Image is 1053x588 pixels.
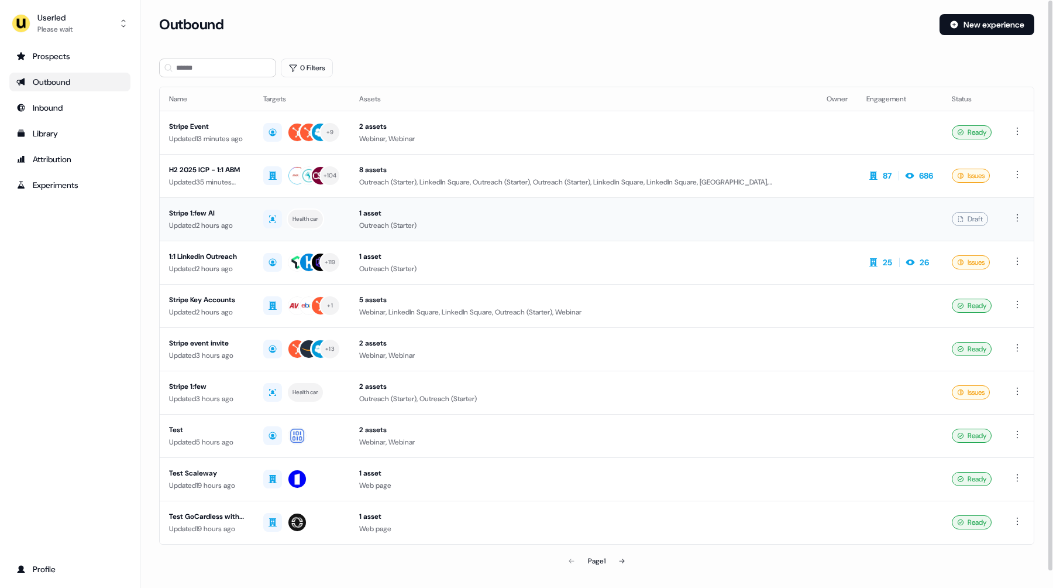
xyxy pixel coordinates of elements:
[359,133,808,145] div: Webinar, Webinar
[952,125,992,139] div: Ready
[169,207,245,219] div: Stripe 1:few AI
[857,87,942,111] th: Engagement
[16,179,123,191] div: Experiments
[327,300,333,311] div: + 1
[325,257,336,268] div: + 119
[359,381,808,392] div: 2 assets
[169,511,245,522] div: Test GoCardless with AI
[359,207,808,219] div: 1 asset
[920,257,929,268] div: 26
[169,306,245,318] div: Updated 2 hours ago
[359,337,808,349] div: 2 assets
[169,337,245,349] div: Stripe event invite
[281,59,333,77] button: 0 Filters
[9,176,130,194] a: Go to experiments
[324,170,337,181] div: + 104
[37,12,73,23] div: Userled
[292,214,318,224] div: Healthcare
[16,102,123,114] div: Inbound
[9,124,130,143] a: Go to templates
[952,429,992,443] div: Ready
[359,350,808,361] div: Webinar, Webinar
[942,87,1001,111] th: Status
[169,350,245,361] div: Updated 3 hours ago
[359,393,808,405] div: Outreach (Starter), Outreach (Starter)
[169,164,245,176] div: H2 2025 ICP - 1:1 ABM
[169,381,245,392] div: Stripe 1:few
[169,424,245,436] div: Test
[359,251,808,262] div: 1 asset
[169,436,245,448] div: Updated 5 hours ago
[169,523,245,535] div: Updated 19 hours ago
[169,263,245,275] div: Updated 2 hours ago
[919,170,933,182] div: 686
[16,153,123,165] div: Attribution
[952,169,990,183] div: Issues
[359,511,808,522] div: 1 asset
[160,87,254,111] th: Name
[952,255,990,269] div: Issues
[169,393,245,405] div: Updated 3 hours ago
[9,560,130,579] a: Go to profile
[16,76,123,88] div: Outbound
[952,385,990,399] div: Issues
[292,387,318,398] div: Healthcare
[9,150,130,169] a: Go to attribution
[359,294,808,306] div: 5 assets
[169,467,245,479] div: Test Scaleway
[359,306,808,318] div: Webinar, LinkedIn Square, LinkedIn Square, Outreach (Starter), Webinar
[169,121,245,132] div: Stripe Event
[359,220,808,231] div: Outreach (Starter)
[359,523,808,535] div: Web page
[359,424,808,436] div: 2 assets
[350,87,817,111] th: Assets
[359,436,808,448] div: Webinar, Webinar
[16,128,123,139] div: Library
[9,73,130,91] a: Go to outbound experience
[883,170,892,182] div: 87
[588,555,605,567] div: Page 1
[883,257,892,268] div: 25
[159,16,223,33] h3: Outbound
[359,176,808,188] div: Outreach (Starter), LinkedIn Square, Outreach (Starter), Outreach (Starter), LinkedIn Square, Lin...
[16,563,123,575] div: Profile
[940,14,1034,35] button: New experience
[169,220,245,231] div: Updated 2 hours ago
[169,251,245,262] div: 1:1 Linkedin Outreach
[359,121,808,132] div: 2 assets
[9,47,130,66] a: Go to prospects
[254,87,350,111] th: Targets
[952,472,992,486] div: Ready
[817,87,857,111] th: Owner
[326,127,334,138] div: + 9
[169,480,245,491] div: Updated 19 hours ago
[359,480,808,491] div: Web page
[325,344,335,354] div: + 13
[952,515,992,529] div: Ready
[37,23,73,35] div: Please wait
[359,467,808,479] div: 1 asset
[16,50,123,62] div: Prospects
[952,212,988,226] div: Draft
[359,164,808,176] div: 8 assets
[169,133,245,145] div: Updated 13 minutes ago
[9,98,130,117] a: Go to Inbound
[9,9,130,37] button: UserledPlease wait
[169,176,245,188] div: Updated 35 minutes ago
[169,294,245,306] div: Stripe Key Accounts
[952,299,992,313] div: Ready
[952,342,992,356] div: Ready
[359,263,808,275] div: Outreach (Starter)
